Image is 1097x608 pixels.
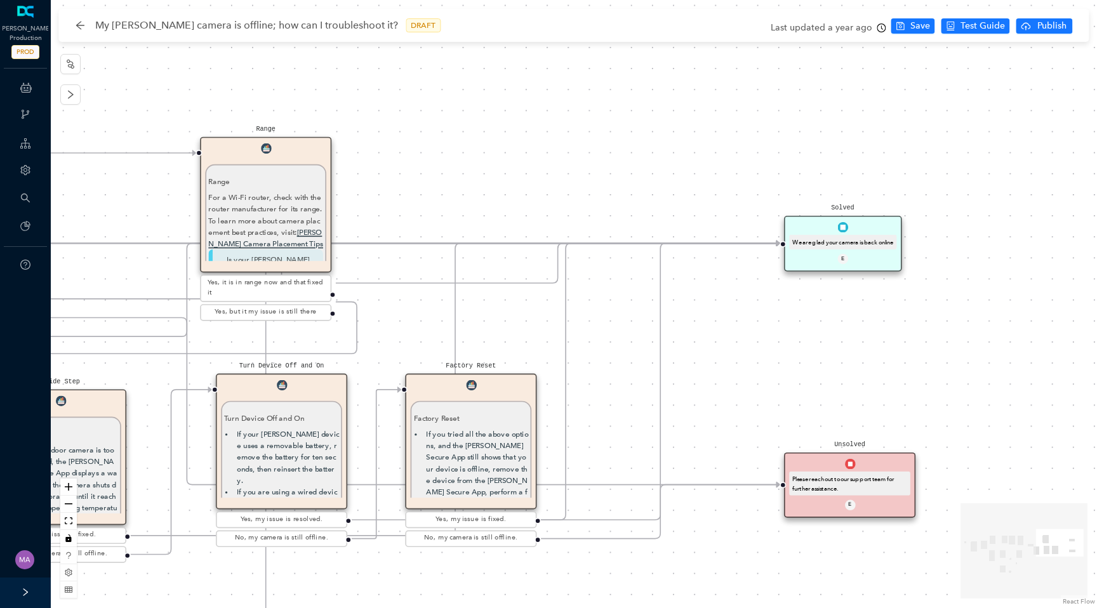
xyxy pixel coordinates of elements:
span: question-circle [20,260,30,270]
pre: Unsolved [834,440,865,450]
div: No, my camera is still offline. [408,533,533,543]
div: back [75,20,85,31]
span: cloud-upload [1021,22,1031,31]
p: Is your [PERSON_NAME] device in range of your Wi-Fi router? [208,249,323,293]
span: Save [910,19,930,33]
p: For a Wi-Fi router, check with the router manufacturer for its range. [208,192,323,215]
span: Publish [1036,19,1068,33]
p: Range [208,176,323,187]
span: My Arlo camera is offline; how can I troubleshoot it? [95,15,398,36]
div: Yes, but it my issue is still there [203,307,328,317]
pre: Range [256,124,275,135]
pre: Guide Step [41,377,80,387]
span: DRAFT [406,18,441,32]
span: setting [20,165,30,175]
button: question [60,547,77,564]
button: cloud-uploadPublish [1016,18,1073,34]
div: Last updated a year ago [771,18,886,37]
pre: Factory Reset [446,361,496,371]
span: save [896,22,905,30]
a: [PERSON_NAME] Camera Placement Tips [208,227,323,248]
div: Factory ResetGuideFactory ResetIf you tried all the above options, and the [PERSON_NAME] Secure A... [405,374,536,549]
g: Edge from reactflownode_05520e84-8592-4346-bd12-b643a3fd83e7 to reactflownode_e7a6c74c-061e-4dd2-... [131,379,212,565]
pre: Turn Device Off and On [239,361,324,371]
span: table [65,586,72,593]
div: No, my camera is still offline. [219,533,344,543]
pre: Solved [831,203,854,213]
button: robotTest Guide [941,18,1010,34]
span: PROD [11,45,39,59]
span: node-index [65,59,76,69]
div: We are glad your camera is back online [792,237,893,247]
img: Solved [837,222,848,233]
span: clock-circle [877,23,886,32]
div: SolvedSolvedWe are glad your camera is back onlineE [784,216,901,272]
li: If your [PERSON_NAME] device uses a removable battery, remove the battery for ten seconds, then r... [237,428,339,486]
li: If you tried all the above options, and the [PERSON_NAME] Secure App still shows that your device... [426,428,528,521]
li: If you are using a wired device, unplug the power for ten seconds, then plug the device back in. [237,486,339,532]
button: saveSave [891,18,935,34]
span: question [65,552,72,559]
img: Unsolved [844,459,855,470]
div: UnsolvedUnsolvedPlease reach out to our support team for further assistance.E [784,453,915,518]
span: robot [947,22,955,30]
p: Hot or Cold? [3,428,118,440]
g: Edge from reactflownode_8e9c52d1-ba4f-484a-a811-b22b40ce262b to reactflownode_429ed05d-b3de-4905-... [541,233,780,531]
span: search [20,193,30,203]
p: To learn more about camera placement best practices, visit: [208,215,323,249]
button: zoom out [60,496,77,513]
img: Guide [260,143,271,154]
a: React Flow attribution [1063,597,1095,605]
p: Factory Reset [414,413,529,424]
g: Edge from reactflownode_e7a6c74c-061e-4dd2-9532-282962051676 to reactflownode_429ed05d-b3de-4905-... [352,233,780,531]
span: right [65,89,76,100]
p: Turn Device Off and On [224,413,339,424]
div: Please reach out to our support team for further assistance. [792,474,907,492]
span: branches [20,109,30,119]
div: E [844,500,855,511]
div: Yes, my issue is fixed. [408,515,533,525]
div: Yes, it is in range now and that fixed it [203,278,328,299]
span: Test Guide [961,19,1005,33]
img: Guide [276,380,287,391]
button: zoom in [60,479,77,496]
li: If your outdoor camera is too hot or cold, the [PERSON_NAME] Secure App displays a warning, and t... [16,444,118,525]
span: setting [65,569,72,576]
button: setting [60,564,77,581]
g: Edge from reactflownode_e7a6c74c-061e-4dd2-9532-282962051676 to reactflownode_8e9c52d1-ba4f-484a-... [352,379,401,549]
img: Guide [55,395,66,406]
div: E [837,254,848,265]
span: pie-chart [20,221,30,231]
img: 261dd2395eed1481b052019273ba48bf [15,550,34,569]
g: Edge from reactflownode_8e9c52d1-ba4f-484a-a811-b22b40ce262b to reactflownode_04ff226b-e869-469b-... [541,474,780,549]
img: Guide [466,380,477,391]
button: table [60,581,77,598]
button: toggle interactivity [60,530,77,547]
span: arrow-left [75,20,85,30]
div: RangeGuideRangeFor a Wi-Fi router, check with the router manufacturer for its range.To learn more... [200,137,331,323]
div: Yes, my issue is resolved. [219,515,344,525]
button: fit view [60,513,77,530]
div: Turn Device Off and OnGuideTurn Device Off and OnIf your [PERSON_NAME] device uses a removable ba... [216,374,347,549]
